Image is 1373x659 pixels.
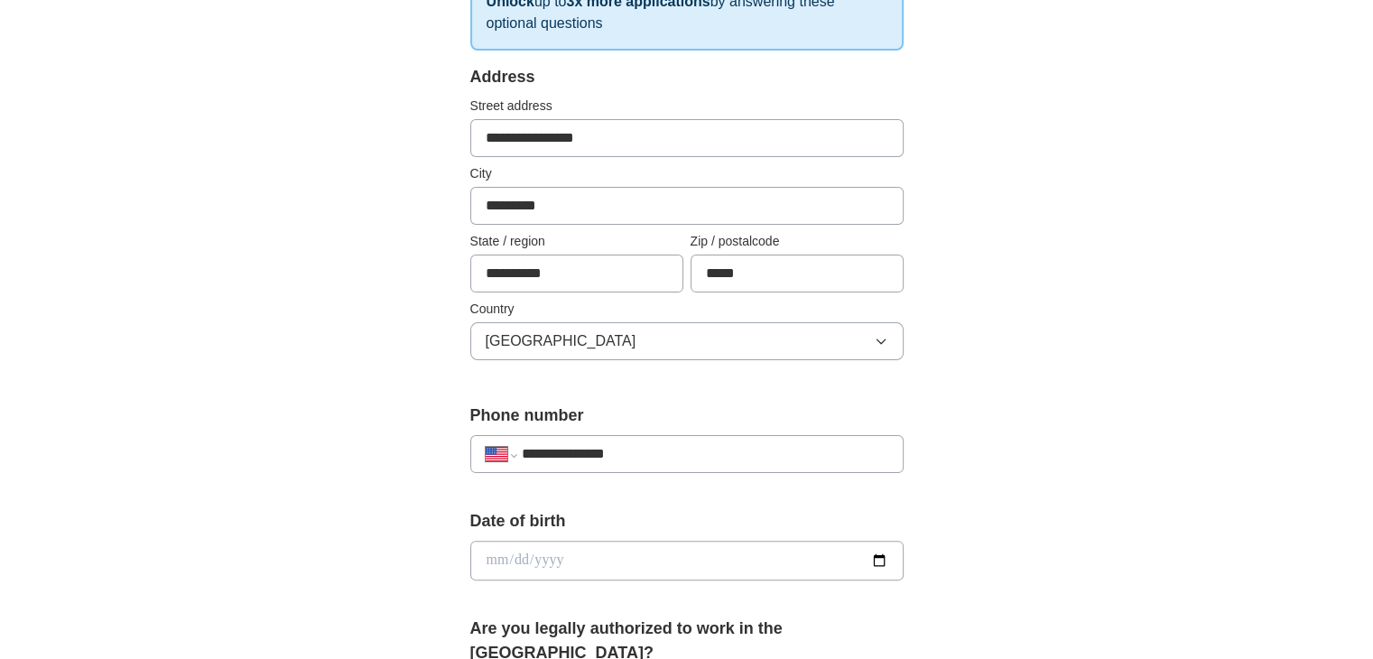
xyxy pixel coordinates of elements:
label: Phone number [470,404,904,428]
label: City [470,164,904,183]
label: Zip / postalcode [691,232,904,251]
span: [GEOGRAPHIC_DATA] [486,330,636,352]
label: State / region [470,232,683,251]
label: Street address [470,97,904,116]
div: Address [470,65,904,89]
label: Country [470,300,904,319]
button: [GEOGRAPHIC_DATA] [470,322,904,360]
label: Date of birth [470,509,904,534]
